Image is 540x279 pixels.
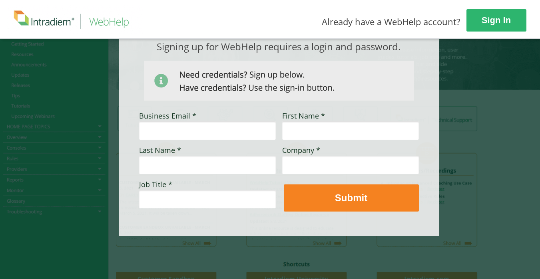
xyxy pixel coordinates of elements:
[284,184,419,212] button: Submit
[282,145,320,155] span: Company *
[335,192,367,203] strong: Submit
[157,40,401,53] span: Signing up for WebHelp requires a login and password.
[322,16,460,28] span: Already have a WebHelp account?
[282,111,325,121] span: First Name *
[139,145,181,155] span: Last Name *
[466,9,526,32] a: Sign In
[139,111,196,121] span: Business Email *
[144,61,414,101] img: Need Credentials? Sign up below. Have Credentials? Use the sign-in button.
[139,180,172,189] span: Job Title *
[482,15,511,25] strong: Sign In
